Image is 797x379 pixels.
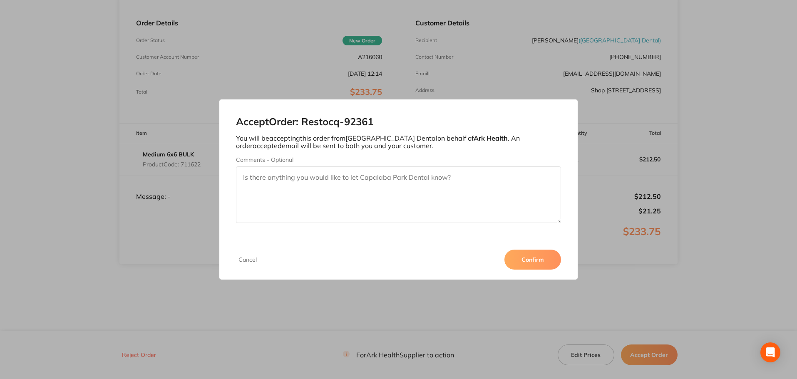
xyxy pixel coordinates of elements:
button: Confirm [504,250,561,270]
h2: Accept Order: Restocq- 92361 [236,116,561,128]
button: Cancel [236,256,259,263]
label: Comments - Optional [236,156,561,163]
b: Ark Health [474,134,508,142]
div: Open Intercom Messenger [760,342,780,362]
p: You will be accepting this order from [GEOGRAPHIC_DATA] Dental on behalf of . An order accepted e... [236,134,561,150]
